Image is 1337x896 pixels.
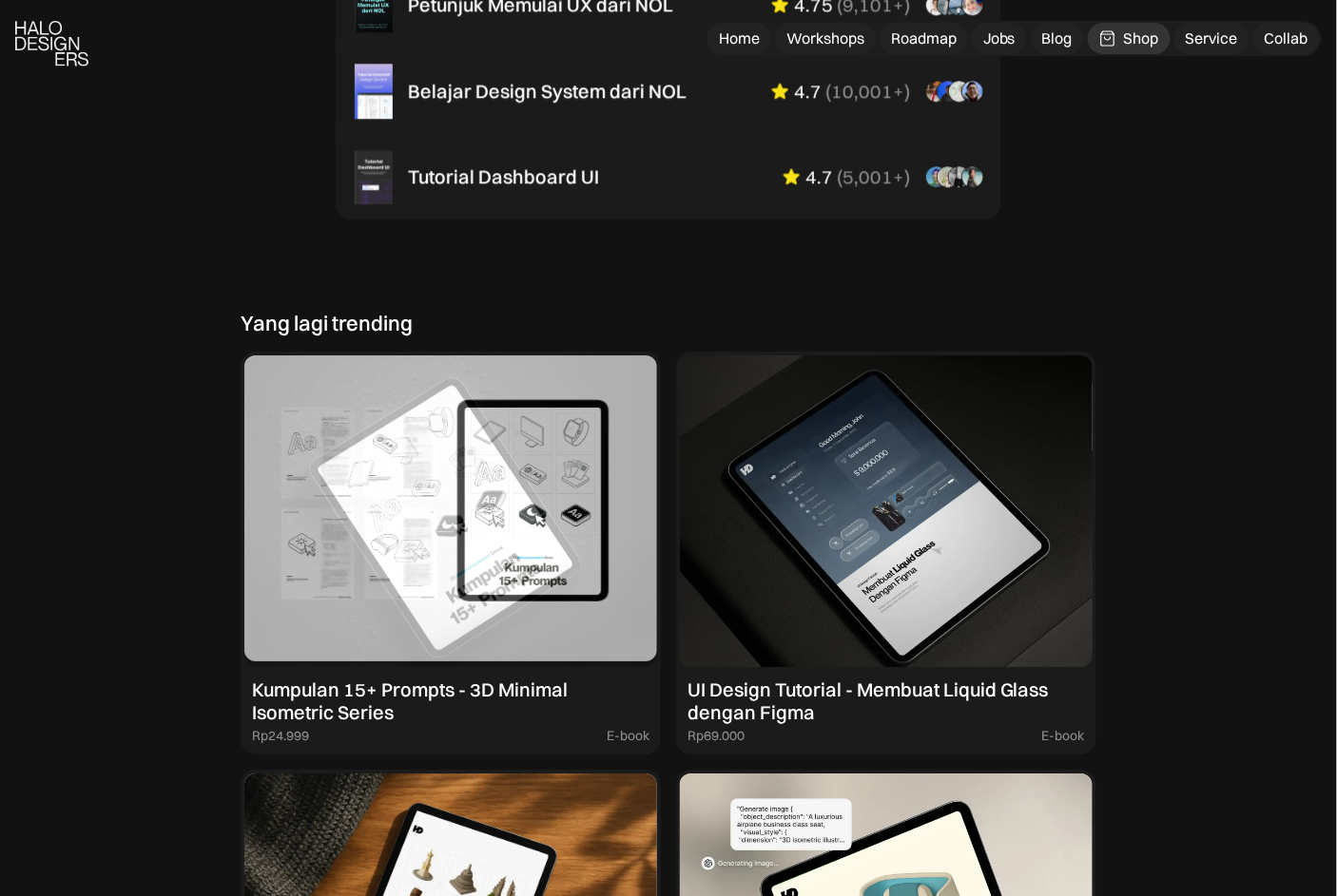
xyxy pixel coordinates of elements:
div: Collab [1265,29,1308,48]
div: 4.7 [794,80,822,103]
div: ) [904,165,910,188]
div: 4.7 [805,165,833,188]
div: Service [1186,29,1238,48]
div: Blog [1042,29,1073,48]
div: Jobs [983,29,1016,48]
div: Roadmap [891,29,957,48]
div: UI Design Tutorial - Membuat Liquid Glass dengan Figma [688,678,1085,724]
a: Shop [1088,23,1171,54]
a: Jobs [972,23,1027,54]
div: E-book [1042,728,1085,744]
div: ) [904,80,910,103]
div: Kumpulan 15+ Prompts - 3D Minimal Isometric Series [252,678,649,724]
div: Yang lagi trending [241,311,413,335]
div: E-book [607,728,649,744]
div: 5,001+ [843,165,904,188]
div: 10,001+ [831,80,904,103]
a: Belajar Design System dari NOL4.7(10,001+) [339,52,998,130]
div: ( [825,80,831,103]
div: Shop [1124,29,1159,48]
div: Belajar Design System dari NOL [408,80,687,103]
a: Collab [1253,23,1320,54]
a: Tutorial Dashboard UI4.7(5,001+) [339,139,998,217]
a: Roadmap [880,23,968,54]
a: Kumpulan 15+ Prompts - 3D Minimal Isometric SeriesRp24.999E-book [241,352,661,755]
div: Rp69.000 [688,728,745,744]
div: Rp24.999 [252,728,309,744]
a: Service [1174,23,1250,54]
a: UI Design Tutorial - Membuat Liquid Glass dengan FigmaRp69.000E-book [676,352,1096,755]
div: Home [719,29,760,48]
div: Workshops [786,29,864,48]
div: ( [837,165,843,188]
a: Workshops [775,23,876,54]
div: Tutorial Dashboard UI [408,165,599,188]
a: Blog [1031,23,1084,54]
a: Home [707,23,771,54]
